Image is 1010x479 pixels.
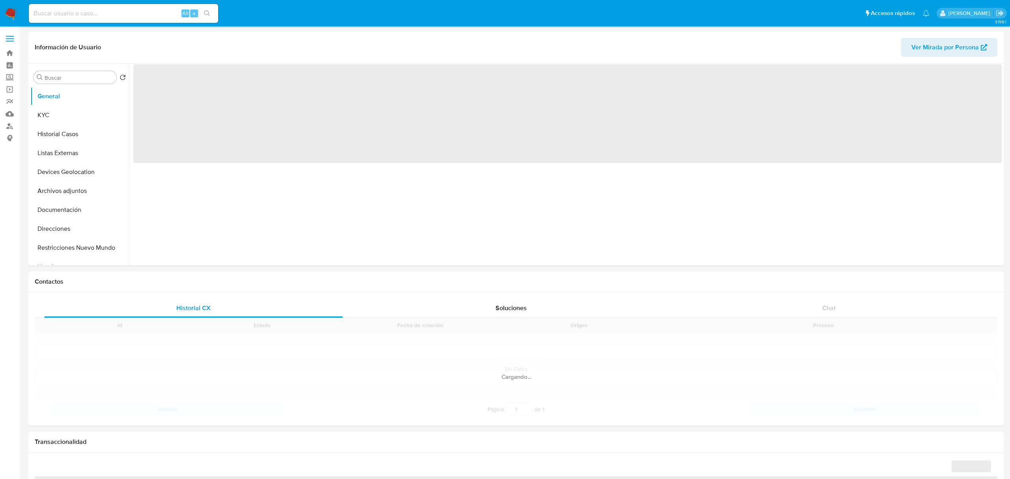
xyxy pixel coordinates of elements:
[37,74,43,80] button: Buscar
[911,38,979,57] span: Ver Mirada por Persona
[948,9,993,17] p: alan.cervantesmartinez@mercadolibre.com.mx
[30,163,129,181] button: Devices Geolocation
[35,438,997,446] h1: Transaccionalidad
[30,257,129,276] button: Lista Interna
[30,144,129,163] button: Listas Externas
[45,74,113,81] input: Buscar
[120,74,126,83] button: Volver al orden por defecto
[901,38,997,57] button: Ver Mirada por Persona
[30,87,129,106] button: General
[871,9,915,17] span: Accesos rápidos
[30,200,129,219] button: Documentación
[35,278,997,286] h1: Contactos
[30,106,129,125] button: KYC
[35,373,997,381] div: Cargando...
[952,460,991,472] span: ‌
[822,303,836,312] span: Chat
[996,9,1004,17] a: Salir
[199,8,215,19] button: search-icon
[133,64,1002,163] span: ‌
[30,125,129,144] button: Historial Casos
[176,303,211,312] span: Historial CX
[35,43,101,51] h1: Información de Usuario
[29,8,218,19] input: Buscar usuario o caso...
[30,238,129,257] button: Restricciones Nuevo Mundo
[496,303,527,312] span: Soluciones
[193,9,195,17] span: s
[30,219,129,238] button: Direcciones
[30,181,129,200] button: Archivos adjuntos
[182,9,189,17] span: Alt
[923,10,930,17] a: Notificaciones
